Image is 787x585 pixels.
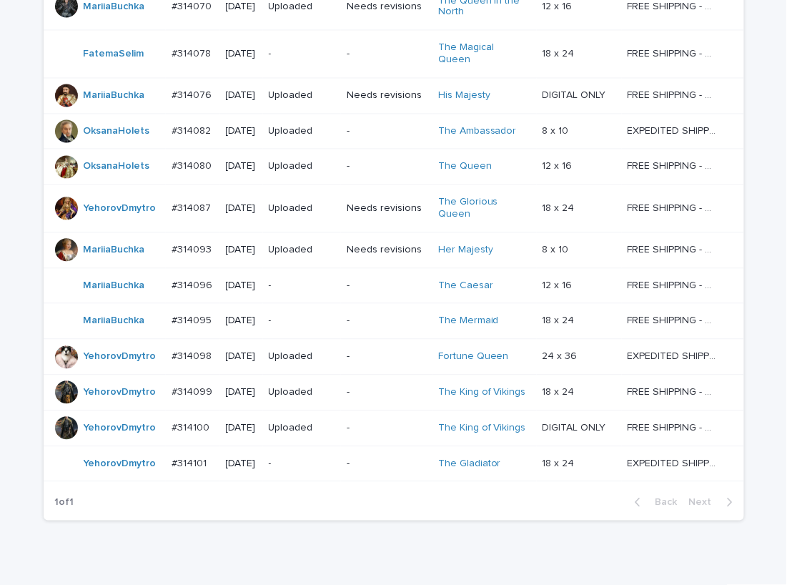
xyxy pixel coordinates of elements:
[347,423,426,435] p: -
[347,315,426,328] p: -
[226,423,257,435] p: [DATE]
[347,280,426,292] p: -
[226,90,257,102] p: [DATE]
[347,458,426,471] p: -
[543,456,578,471] p: 18 x 24
[438,197,528,221] a: The Glorious Queen
[347,49,426,61] p: -
[44,149,744,185] tr: OksanaHolets #314080#314080 [DATE]Uploaded-The Queen 12 x 1612 x 16 FREE SHIPPING - preview in 1-...
[269,90,336,102] p: Uploaded
[347,1,426,13] p: Needs revisions
[269,315,336,328] p: -
[347,351,426,363] p: -
[226,161,257,173] p: [DATE]
[226,126,257,138] p: [DATE]
[269,280,336,292] p: -
[269,49,336,61] p: -
[226,49,257,61] p: [DATE]
[438,245,493,257] a: Her Majesty
[438,161,492,173] a: The Queen
[44,411,744,446] tr: YehorovDmytro #314100#314100 [DATE]Uploaded-The King of Vikings DIGITAL ONLYDIGITAL ONLY FREE SHI...
[172,384,215,399] p: #314099
[647,498,678,508] span: Back
[628,420,720,435] p: FREE SHIPPING - preview in 1-2 business days, after your approval delivery will take 5-10 b.d.
[628,313,720,328] p: FREE SHIPPING - preview in 1-2 business days, after your approval delivery will take 5-10 b.d.
[347,161,426,173] p: -
[44,340,744,375] tr: YehorovDmytro #314098#314098 [DATE]Uploaded-Fortune Queen 24 x 3624 x 36 EXPEDITED SHIPPING - pre...
[347,203,426,215] p: Needs revisions
[269,1,336,13] p: Uploaded
[44,268,744,304] tr: MariiaBuchka #314096#314096 [DATE]--The Caesar 12 x 1612 x 16 FREE SHIPPING - preview in 1-2 busi...
[84,458,157,471] a: YehorovDmytro
[226,387,257,399] p: [DATE]
[269,351,336,363] p: Uploaded
[543,87,609,102] p: DIGITAL ONLY
[44,78,744,114] tr: MariiaBuchka #314076#314076 [DATE]UploadedNeeds revisionsHis Majesty DIGITAL ONLYDIGITAL ONLY FRE...
[543,348,580,363] p: 24 x 36
[84,1,145,13] a: MariiaBuchka
[269,458,336,471] p: -
[628,277,720,292] p: FREE SHIPPING - preview in 1-2 business days, after your approval delivery will take 5-10 b.d.
[269,387,336,399] p: Uploaded
[438,280,493,292] a: The Caesar
[226,458,257,471] p: [DATE]
[226,280,257,292] p: [DATE]
[543,200,578,215] p: 18 x 24
[347,245,426,257] p: Needs revisions
[269,126,336,138] p: Uploaded
[44,446,744,482] tr: YehorovDmytro #314101#314101 [DATE]--The Gladiator 18 x 2418 x 24 EXPEDITED SHIPPING - preview in...
[543,123,572,138] p: 8 x 10
[44,486,86,521] p: 1 of 1
[172,158,214,173] p: #314080
[628,87,720,102] p: FREE SHIPPING - preview in 1-2 business days, after your approval delivery will take 5-10 b.d.
[84,387,157,399] a: YehorovDmytro
[269,161,336,173] p: Uploaded
[628,384,720,399] p: FREE SHIPPING - preview in 1-2 business days, after your approval delivery will take 5-10 b.d.
[84,280,145,292] a: MariiaBuchka
[84,203,157,215] a: YehorovDmytro
[543,384,578,399] p: 18 x 24
[84,315,145,328] a: MariiaBuchka
[438,315,499,328] a: The Mermaid
[438,458,501,471] a: The Gladiator
[172,420,212,435] p: #314100
[438,90,490,102] a: His Majesty
[628,158,720,173] p: FREE SHIPPING - preview in 1-2 business days, after your approval delivery will take 5-10 b.d.
[226,245,257,257] p: [DATE]
[269,203,336,215] p: Uploaded
[44,304,744,340] tr: MariiaBuchka #314095#314095 [DATE]--The Mermaid 18 x 2418 x 24 FREE SHIPPING - preview in 1-2 bus...
[172,46,214,61] p: #314078
[628,123,720,138] p: EXPEDITED SHIPPING - preview in 1 business day; delivery up to 5 business days after your approval.
[628,46,720,61] p: FREE SHIPPING - preview in 1-2 business days, after your approval delivery will take 5-10 b.d.
[172,87,214,102] p: #314076
[543,46,578,61] p: 18 x 24
[438,423,526,435] a: The King of Vikings
[438,387,526,399] a: The King of Vikings
[84,161,150,173] a: OksanaHolets
[689,498,721,508] span: Next
[438,42,528,67] a: The Magical Queen
[44,232,744,268] tr: MariiaBuchka #314093#314093 [DATE]UploadedNeeds revisionsHer Majesty 8 x 108 x 10 FREE SHIPPING -...
[226,1,257,13] p: [DATE]
[44,375,744,411] tr: YehorovDmytro #314099#314099 [DATE]Uploaded-The King of Vikings 18 x 2418 x 24 FREE SHIPPING - pr...
[44,31,744,79] tr: FatemaSelim #314078#314078 [DATE]--The Magical Queen 18 x 2418 x 24 FREE SHIPPING - preview in 1-...
[438,351,509,363] a: Fortune Queen
[172,200,214,215] p: #314087
[347,126,426,138] p: -
[226,351,257,363] p: [DATE]
[84,423,157,435] a: YehorovDmytro
[438,126,517,138] a: The Ambassador
[172,456,209,471] p: #314101
[84,49,144,61] a: FatemaSelim
[84,126,150,138] a: OksanaHolets
[172,242,214,257] p: #314093
[543,313,578,328] p: 18 x 24
[628,242,720,257] p: FREE SHIPPING - preview in 1-2 business days, after your approval delivery will take 5-10 b.d.
[628,348,720,363] p: EXPEDITED SHIPPING - preview in 1 business day; delivery up to 5 business days after your approval.
[347,90,426,102] p: Needs revisions
[543,420,609,435] p: DIGITAL ONLY
[543,242,572,257] p: 8 x 10
[172,277,215,292] p: #314096
[84,245,145,257] a: MariiaBuchka
[623,496,683,509] button: Back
